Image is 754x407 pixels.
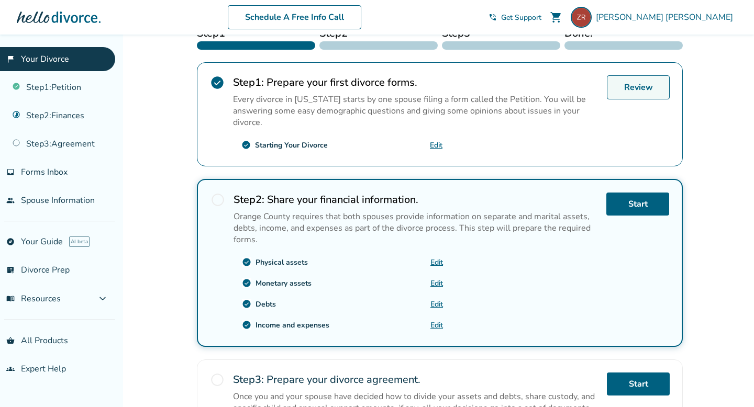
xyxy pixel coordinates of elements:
a: Review [607,75,670,99]
span: radio_button_unchecked [210,372,225,387]
h2: Share your financial information. [234,193,598,207]
div: Monetary assets [256,278,312,288]
strong: Step 3 : [233,372,264,387]
span: shopping_basket [6,336,15,345]
span: AI beta [69,236,90,247]
div: Physical assets [256,257,308,267]
strong: Step 1 : [233,75,264,89]
div: Debts [256,299,276,309]
span: explore [6,238,15,246]
span: radio_button_unchecked [210,193,225,207]
span: Resources [6,293,61,304]
iframe: Chat Widget [702,357,754,407]
p: Orange County requires that both spouses provide information on separate and marital assets, debt... [234,211,598,245]
a: Edit [430,320,443,330]
span: Forms Inbox [21,166,68,178]
span: check_circle [242,278,251,288]
img: zrhee@yahoo.com [571,7,592,28]
span: Get Support [501,13,541,22]
h2: Prepare your divorce agreement. [233,372,598,387]
span: flag_2 [6,55,15,63]
a: Schedule A Free Info Call [228,5,361,29]
span: check_circle [210,75,225,90]
a: phone_in_talkGet Support [489,13,541,22]
span: phone_in_talk [489,13,497,21]
span: menu_book [6,295,15,303]
span: people [6,196,15,205]
span: shopping_cart [550,11,562,24]
span: check_circle [242,299,251,309]
span: check_circle [242,320,251,330]
span: list_alt_check [6,266,15,274]
span: expand_more [96,292,109,305]
a: Edit [430,299,443,309]
a: Edit [430,278,443,288]
span: [PERSON_NAME] [PERSON_NAME] [596,12,737,23]
p: Every divorce in [US_STATE] starts by one spouse filing a form called the Petition. You will be a... [233,94,598,128]
span: groups [6,365,15,373]
span: check_circle [242,257,251,267]
a: Start [606,193,669,216]
div: Starting Your Divorce [255,140,328,150]
a: Start [607,372,670,395]
span: check_circle [241,140,251,150]
a: Edit [430,140,442,150]
div: Income and expenses [256,320,329,330]
a: Edit [430,257,443,267]
span: inbox [6,168,15,176]
strong: Step 2 : [234,193,264,207]
h2: Prepare your first divorce forms. [233,75,598,89]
